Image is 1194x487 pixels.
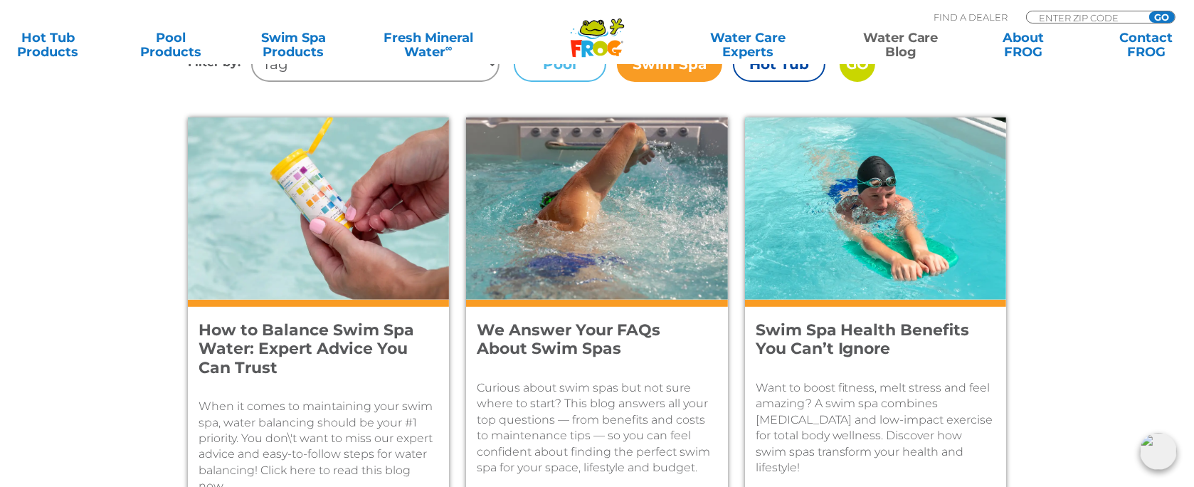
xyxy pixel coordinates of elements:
h4: How to Balance Swim Spa Water: Expert Advice You Can Trust [199,321,419,377]
p: Find A Dealer [934,11,1008,23]
a: Water CareBlog [853,31,949,59]
a: Swim SpaProducts [245,31,341,59]
input: GO [840,46,875,82]
p: Want to boost fitness, melt stress and feel amazing? A swim spa combines [MEDICAL_DATA] and low-i... [756,380,995,476]
img: openIcon [1140,433,1177,470]
a: Water CareExperts [670,31,825,59]
a: Fresh MineralWater∞ [369,31,488,59]
img: A woman with pink nail polish tests her swim spa with FROG @ease Test Strips [188,117,449,300]
input: GO [1149,11,1175,23]
label: Pool [514,46,606,82]
img: A young girl swims in a swim spa with a kickboard. She is wearing goggles and a blue swimsuit. [745,117,1006,300]
label: Swim Spa [617,46,722,82]
a: AboutFROG [976,31,1071,59]
p: Curious about swim spas but not sure where to start? This blog answers all your top questions — f... [477,380,717,476]
img: A man swim sin the moving current of a swim spa [466,117,727,300]
a: ContactFROG [1099,31,1194,59]
sup: ∞ [445,42,453,53]
h4: Swim Spa Health Benefits You Can’t Ignore [756,321,976,359]
a: PoolProducts [123,31,218,59]
label: Hot Tub [733,46,825,82]
h4: We Answer Your FAQs About Swim Spas [477,321,697,359]
input: Zip Code Form [1037,11,1134,23]
h4: Filter by: [188,46,251,82]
